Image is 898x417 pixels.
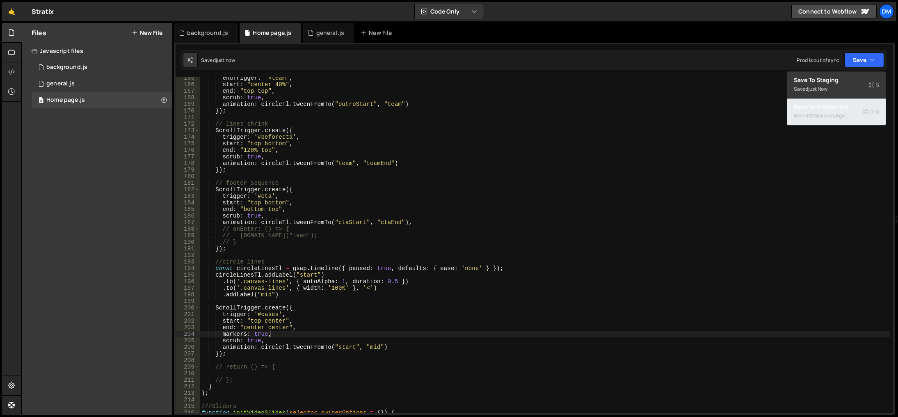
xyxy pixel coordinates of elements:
[176,344,200,351] div: 206
[176,88,200,94] div: 167
[176,173,200,180] div: 180
[176,272,200,278] div: 195
[176,331,200,337] div: 204
[176,94,200,101] div: 168
[201,57,235,64] div: Saved
[176,403,200,410] div: 215
[316,29,345,37] div: general.js
[176,114,200,121] div: 171
[176,167,200,173] div: 179
[176,186,200,193] div: 182
[787,71,886,126] div: Code Only
[176,305,200,311] div: 200
[176,410,200,416] div: 216
[808,112,845,119] div: 29 seconds ago
[176,390,200,396] div: 213
[176,357,200,364] div: 208
[794,103,879,111] div: Save to Production
[176,311,200,318] div: 201
[176,318,200,324] div: 202
[176,324,200,331] div: 203
[253,29,291,37] div: Home page.js
[787,99,886,125] button: Save to ProductionS Saved29 seconds ago
[176,219,200,226] div: 187
[39,98,43,104] span: 0
[844,53,884,67] button: Save
[22,43,172,59] div: Javascript files
[176,396,200,403] div: 214
[176,154,200,160] div: 177
[176,199,200,206] div: 184
[132,30,162,36] button: New File
[176,232,200,239] div: 189
[361,29,395,37] div: New File
[176,81,200,88] div: 166
[176,377,200,383] div: 211
[32,7,54,16] div: Stratix
[176,252,200,259] div: 192
[176,265,200,272] div: 194
[176,121,200,127] div: 172
[176,298,200,305] div: 199
[176,226,200,232] div: 188
[216,57,235,64] div: just now
[176,213,200,219] div: 186
[808,85,827,92] div: just now
[46,96,85,104] div: Home page.js
[176,337,200,344] div: 205
[794,84,879,94] div: Saved
[46,64,87,71] div: background.js
[176,285,200,291] div: 197
[187,29,228,37] div: background.js
[32,76,172,92] div: 16575/45802.js
[415,4,484,19] button: Code Only
[176,193,200,199] div: 183
[879,4,894,19] a: Dm
[2,2,22,21] a: 🤙
[176,160,200,167] div: 178
[176,245,200,252] div: 191
[32,28,46,37] h2: Files
[797,57,839,64] div: Prod is out of sync
[791,4,877,19] a: Connect to Webflow
[176,383,200,390] div: 212
[176,364,200,370] div: 209
[176,206,200,213] div: 185
[176,108,200,114] div: 170
[176,127,200,134] div: 173
[176,259,200,265] div: 193
[176,147,200,154] div: 176
[176,75,200,81] div: 165
[176,140,200,147] div: 175
[176,134,200,140] div: 174
[176,101,200,108] div: 169
[32,59,172,76] div: 16575/45066.js
[794,76,879,84] div: Save to Staging
[46,80,75,87] div: general.js
[176,351,200,357] div: 207
[32,92,172,108] div: 16575/45977.js
[176,239,200,245] div: 190
[176,180,200,186] div: 181
[787,72,886,99] button: Save to StagingS Savedjust now
[862,108,879,116] span: S
[176,370,200,377] div: 210
[176,278,200,285] div: 196
[176,291,200,298] div: 198
[869,81,879,89] span: S
[794,111,879,121] div: Saved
